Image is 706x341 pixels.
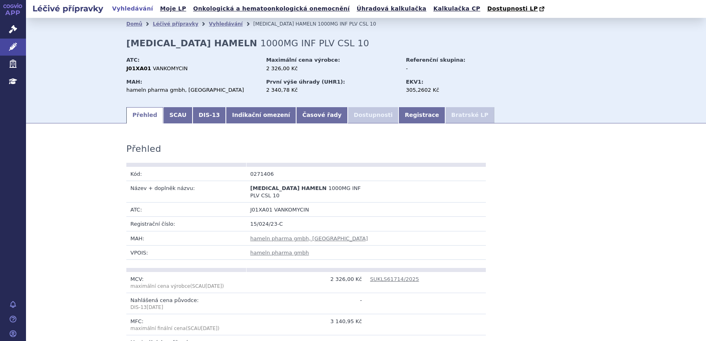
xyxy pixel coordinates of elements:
[266,79,345,85] strong: První výše úhrady (UHR1):
[193,107,226,123] a: DIS-13
[191,3,352,14] a: Onkologická a hematoonkologická onemocnění
[354,3,429,14] a: Úhradová kalkulačka
[163,107,193,123] a: SCAU
[246,293,366,314] td: -
[153,21,198,27] a: Léčivé přípravky
[250,207,273,213] span: J01XA01
[398,107,445,123] a: Registrace
[226,107,296,123] a: Indikační omezení
[126,217,246,231] td: Registrační číslo:
[209,21,243,27] a: Vyhledávání
[246,314,366,335] td: 3 140,95 Kč
[406,65,497,72] div: -
[370,276,419,282] a: SUKLS61714/2025
[126,107,163,123] a: Přehled
[250,250,309,256] a: hameln pharma gmbh
[126,79,142,85] strong: MAH:
[130,283,190,289] span: maximální cena výrobce
[110,3,156,14] a: Vyhledávání
[130,325,242,332] p: maximální finální cena
[406,57,465,63] strong: Referenční skupina:
[406,86,497,94] div: 305,2602 Kč
[126,293,246,314] td: Nahlášená cena původce:
[147,304,163,310] span: [DATE]
[130,304,242,311] p: DIS-13
[250,185,327,191] span: [MEDICAL_DATA] HAMELN
[126,167,246,181] td: Kód:
[246,167,366,181] td: 0271406
[246,217,486,231] td: 15/024/23-C
[126,57,140,63] strong: ATC:
[158,3,188,14] a: Moje LP
[126,86,258,94] div: hameln pharma gmbh, [GEOGRAPHIC_DATA]
[126,181,246,202] td: Název + doplněk názvu:
[126,272,246,293] td: MCV:
[126,65,151,71] strong: J01XA01
[487,5,538,12] span: Dostupnosti LP
[266,86,398,94] div: 2 340,78 Kč
[126,231,246,245] td: MAH:
[26,3,110,14] h2: Léčivé přípravky
[153,65,188,71] span: VANKOMYCIN
[126,21,142,27] a: Domů
[318,21,376,27] span: 1000MG INF PLV CSL 10
[250,235,368,242] a: hameln pharma gmbh, [GEOGRAPHIC_DATA]
[274,207,309,213] span: VANKOMYCIN
[266,65,398,72] div: 2 326,00 Kč
[126,38,257,48] strong: [MEDICAL_DATA] HAMELN
[260,38,369,48] span: 1000MG INF PLV CSL 10
[126,203,246,217] td: ATC:
[253,21,316,27] span: [MEDICAL_DATA] HAMELN
[130,283,224,289] span: (SCAU )
[126,144,161,154] h3: Přehled
[201,326,218,331] span: [DATE]
[296,107,348,123] a: Časové řady
[431,3,483,14] a: Kalkulačka CP
[126,314,246,335] td: MFC:
[266,57,340,63] strong: Maximální cena výrobce:
[206,283,222,289] span: [DATE]
[126,245,246,259] td: VPOIS:
[246,272,366,293] td: 2 326,00 Kč
[186,326,219,331] span: (SCAU )
[485,3,548,15] a: Dostupnosti LP
[406,79,423,85] strong: EKV1:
